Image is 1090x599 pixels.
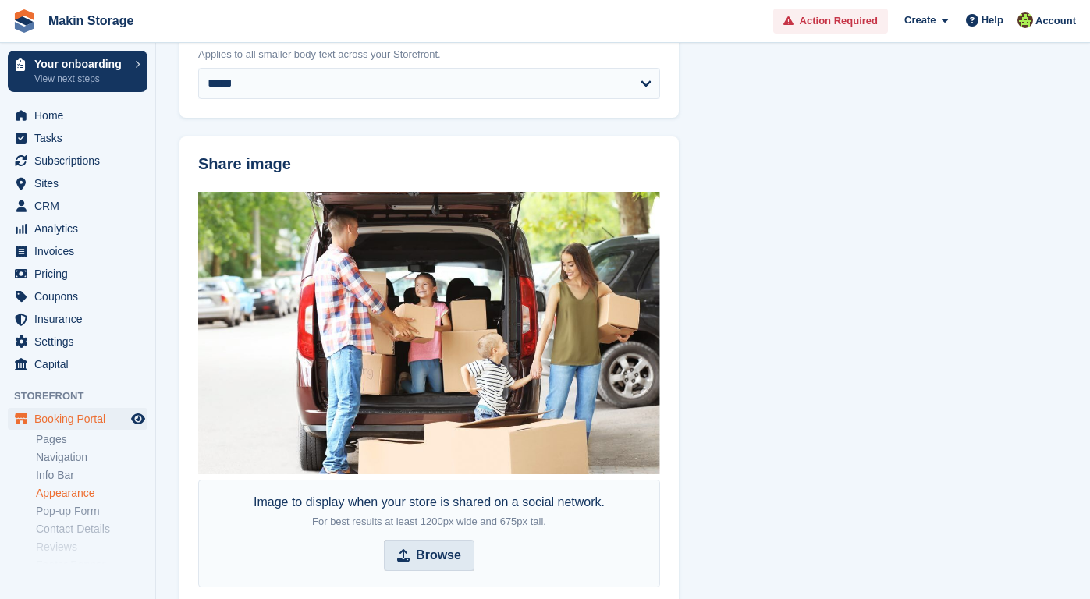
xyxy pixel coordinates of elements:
span: Help [982,12,1003,28]
a: menu [8,331,147,353]
span: Account [1035,13,1076,29]
span: Tasks [34,127,128,149]
span: Sites [34,172,128,194]
span: Insurance [34,308,128,330]
span: Analytics [34,218,128,239]
a: Your onboarding View next steps [8,51,147,92]
a: Makin Storage [42,8,140,34]
span: Capital [34,353,128,375]
a: Preview store [129,409,147,428]
span: Booking Portal [34,408,128,430]
a: Navigation [36,450,147,465]
a: Reviews [36,540,147,555]
a: menu [8,195,147,217]
img: Makin%20Storage-social.jpg [198,192,660,475]
a: Footer Banner [36,558,147,572]
span: Coupons [34,285,128,307]
span: Storefront [14,388,155,404]
img: Makin Storage Team [1017,12,1033,28]
a: menu [8,150,147,172]
a: menu [8,105,147,126]
span: Invoices [34,240,128,262]
a: menu [8,127,147,149]
input: Browse [384,540,474,571]
p: View next steps [34,72,127,86]
img: stora-icon-8386f47178a22dfd0bd8f6a31ec36ba5ce8667c1dd55bd0f319d3a0aa187defe.svg [12,9,36,33]
a: menu [8,263,147,285]
span: Create [904,12,936,28]
a: menu [8,285,147,307]
a: Appearance [36,486,147,501]
p: Your onboarding [34,58,127,69]
span: Pricing [34,263,128,285]
strong: Browse [416,546,461,565]
span: For best results at least 1200px wide and 675px tall. [312,516,546,527]
span: Action Required [800,13,878,29]
span: Subscriptions [34,150,128,172]
a: menu [8,218,147,239]
a: Pop-up Form [36,504,147,519]
a: Pages [36,432,147,447]
a: menu [8,408,147,430]
a: menu [8,172,147,194]
p: Applies to all smaller body text across your Storefront. [198,47,660,62]
a: Info Bar [36,468,147,483]
a: Contact Details [36,522,147,537]
span: Settings [34,331,128,353]
a: menu [8,240,147,262]
h2: Share image [198,155,660,173]
a: Action Required [773,9,888,34]
span: Home [34,105,128,126]
div: Image to display when your store is shared on a social network. [254,493,605,530]
a: menu [8,353,147,375]
span: CRM [34,195,128,217]
a: menu [8,308,147,330]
